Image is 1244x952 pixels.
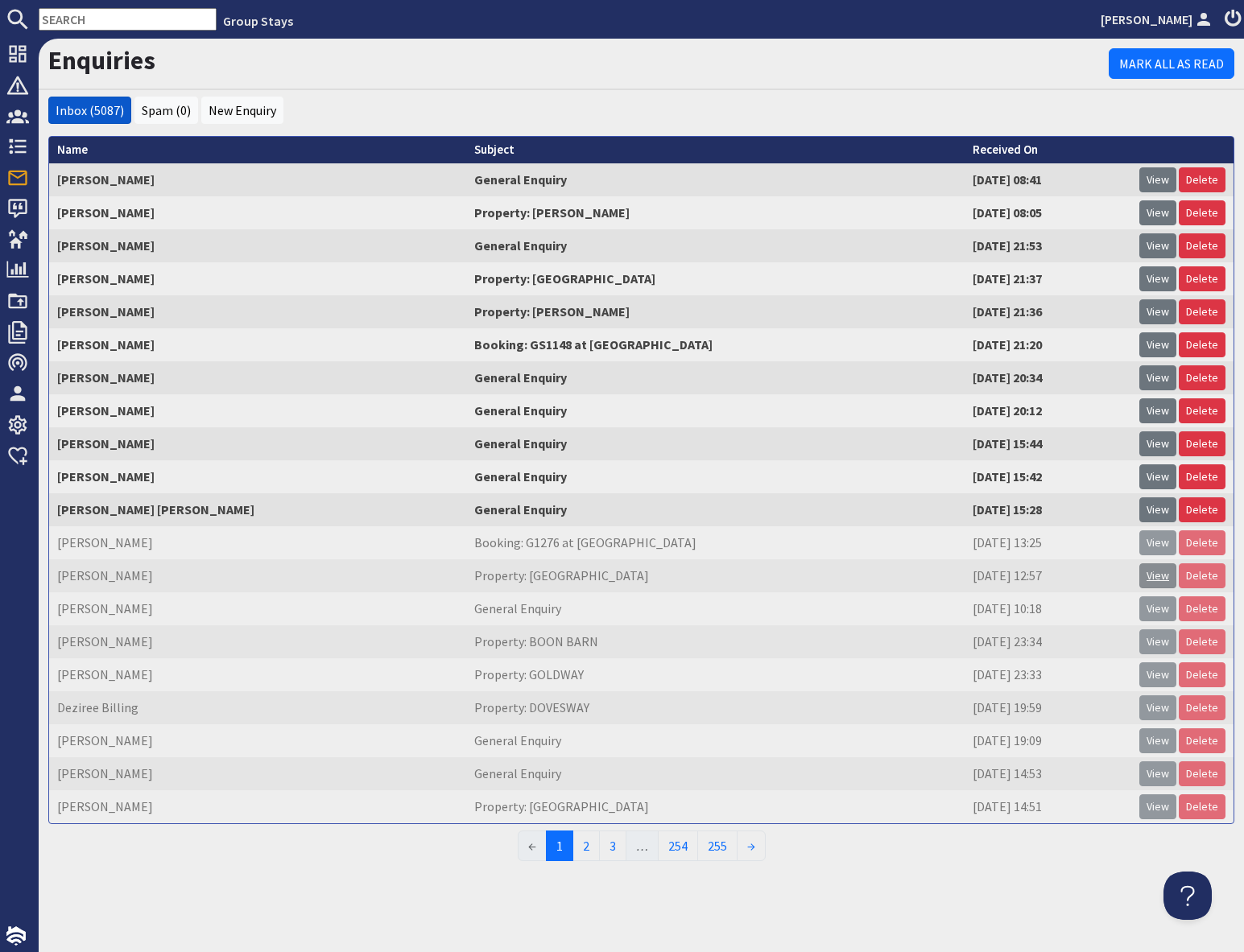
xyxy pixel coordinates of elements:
td: Booking: G1276 at [GEOGRAPHIC_DATA] [466,526,964,559]
a: Delete [1179,794,1225,819]
a: View [1139,464,1176,489]
a: View [1139,398,1176,423]
td: General Enquiry [466,427,964,460]
a: Delete [1179,200,1225,225]
a: View [1139,332,1176,357]
td: Property: [GEOGRAPHIC_DATA] [466,790,964,823]
td: [PERSON_NAME] [49,757,466,790]
a: View [1139,563,1176,588]
a: View [1139,530,1176,555]
a: Group Stays [223,13,293,29]
a: Delete [1179,332,1225,357]
td: [PERSON_NAME] [49,361,466,394]
a: View [1139,695,1176,720]
td: [DATE] 21:20 [965,328,1131,361]
td: [DATE] 13:25 [965,526,1131,559]
td: [DATE] 19:59 [965,691,1131,724]
td: General Enquiry [466,394,964,427]
td: [DATE] 12:57 [965,559,1131,592]
a: Mark All As Read [1109,48,1234,79]
td: [PERSON_NAME] [49,460,466,493]
th: Subject [466,137,964,163]
a: New Enquiry [209,102,276,118]
td: Property: [PERSON_NAME] [466,196,964,229]
td: [PERSON_NAME] [49,196,466,229]
td: [DATE] 14:53 [965,757,1131,790]
td: Property: BOON BARN [466,625,964,658]
td: Property: GOLDWAY [466,658,964,691]
a: View [1139,299,1176,324]
td: [PERSON_NAME] [49,625,466,658]
td: [PERSON_NAME] [49,559,466,592]
a: View [1139,761,1176,786]
a: 2 [572,830,600,861]
a: [PERSON_NAME] [1101,10,1215,29]
td: [DATE] 15:28 [965,493,1131,526]
td: General Enquiry [466,757,964,790]
a: Delete [1179,761,1225,786]
td: [DATE] 08:41 [965,163,1131,196]
a: Delete [1179,728,1225,753]
td: [PERSON_NAME] [49,724,466,757]
td: [DATE] 10:18 [965,592,1131,625]
a: View [1139,365,1176,390]
td: [DATE] 14:51 [965,790,1131,823]
td: General Enquiry [466,163,964,196]
td: Property: [GEOGRAPHIC_DATA] [466,559,964,592]
td: [DATE] 21:36 [965,295,1131,328]
td: [PERSON_NAME] [49,394,466,427]
a: 255 [697,830,738,861]
a: Spam (0) [142,102,191,118]
td: [DATE] 23:34 [965,625,1131,658]
input: SEARCH [39,8,217,31]
td: General Enquiry [466,493,964,526]
a: Delete [1179,662,1225,687]
td: General Enquiry [466,592,964,625]
td: General Enquiry [466,229,964,262]
a: Inbox (5087) [56,102,124,118]
td: [DATE] 08:05 [965,196,1131,229]
a: View [1139,233,1176,258]
a: → [737,830,766,861]
td: [DATE] 15:42 [965,460,1131,493]
a: View [1139,794,1176,819]
td: [PERSON_NAME] [49,658,466,691]
td: [PERSON_NAME] [49,295,466,328]
td: Booking: GS1148 at [GEOGRAPHIC_DATA] [466,328,964,361]
a: View [1139,662,1176,687]
a: Enquiries [48,44,155,76]
a: View [1139,431,1176,456]
a: Delete [1179,431,1225,456]
a: View [1139,629,1176,654]
td: [PERSON_NAME] [49,163,466,196]
a: View [1139,167,1176,192]
td: [DATE] 20:12 [965,394,1131,427]
a: Delete [1179,398,1225,423]
td: Property: DOVESWAY [466,691,964,724]
iframe: Toggle Customer Support [1163,872,1212,920]
td: [DATE] 19:09 [965,724,1131,757]
td: Deziree Billing [49,691,466,724]
td: [PERSON_NAME] [49,526,466,559]
a: Delete [1179,365,1225,390]
a: Delete [1179,596,1225,621]
th: Received On [965,137,1131,163]
span: 1 [546,830,573,861]
a: View [1139,728,1176,753]
td: Property: [PERSON_NAME] [466,295,964,328]
td: General Enquiry [466,460,964,493]
a: Delete [1179,299,1225,324]
td: [PERSON_NAME] [49,592,466,625]
a: 254 [658,830,698,861]
a: Delete [1179,233,1225,258]
td: [DATE] 15:44 [965,427,1131,460]
td: [PERSON_NAME] [49,229,466,262]
th: Name [49,137,466,163]
a: View [1139,266,1176,291]
a: View [1139,596,1176,621]
a: Delete [1179,530,1225,555]
img: staytech_i_w-64f4e8e9ee0a9c174fd5317b4b171b261742d2d393467e5bdba4413f4f884c10.svg [6,926,26,946]
a: 3 [599,830,626,861]
td: [PERSON_NAME] [49,262,466,295]
td: [DATE] 21:37 [965,262,1131,295]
